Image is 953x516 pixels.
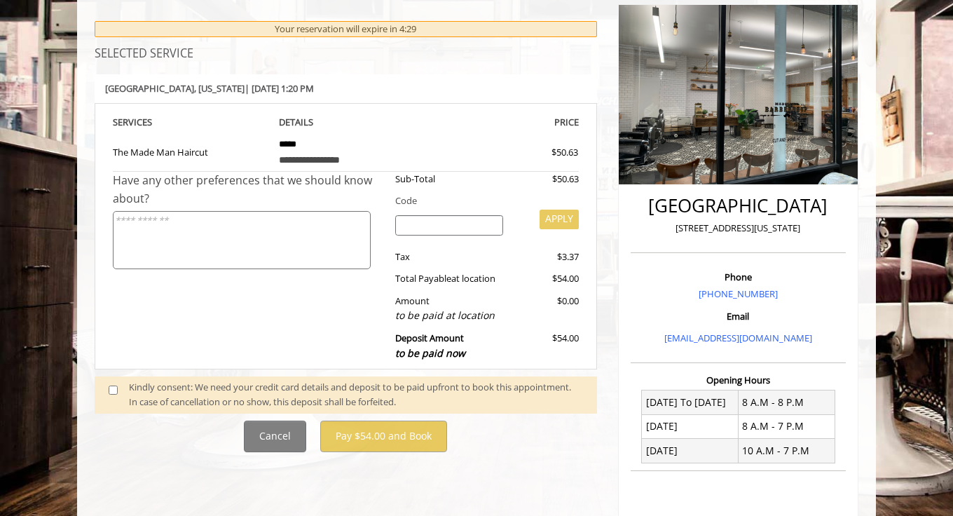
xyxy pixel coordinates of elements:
div: $0.00 [514,294,578,324]
div: $50.63 [501,145,578,160]
button: APPLY [540,210,579,229]
div: Tax [385,250,514,264]
h3: Opening Hours [631,375,846,385]
th: PRICE [423,114,579,130]
div: Have any other preferences that we should know about? [113,172,385,208]
td: [DATE] [642,439,739,463]
div: to be paid at location [395,308,504,323]
div: $54.00 [514,331,578,361]
div: $54.00 [514,271,578,286]
h2: [GEOGRAPHIC_DATA] [634,196,842,216]
th: SERVICE [113,114,268,130]
span: to be paid now [395,346,465,360]
span: at location [451,272,495,285]
td: [DATE] [642,414,739,438]
div: Sub-Total [385,172,514,186]
span: S [147,116,152,128]
p: [STREET_ADDRESS][US_STATE] [634,221,842,236]
td: 8 A.M - 8 P.M [738,391,835,414]
a: [PHONE_NUMBER] [699,287,778,300]
th: DETAILS [268,114,424,130]
div: Amount [385,294,514,324]
h3: SELECTED SERVICE [95,48,597,60]
td: 8 A.M - 7 P.M [738,414,835,438]
h3: Phone [634,272,842,282]
td: 10 A.M - 7 P.M [738,439,835,463]
span: , [US_STATE] [194,82,245,95]
div: Code [385,193,579,208]
a: [EMAIL_ADDRESS][DOMAIN_NAME] [664,332,812,344]
div: Kindly consent: We need your credit card details and deposit to be paid upfront to book this appo... [129,380,583,409]
h3: Email [634,311,842,321]
div: Total Payable [385,271,514,286]
div: Your reservation will expire in 4:29 [95,21,597,37]
td: [DATE] To [DATE] [642,391,739,414]
b: Deposit Amount [395,332,465,360]
td: The Made Man Haircut [113,130,268,172]
b: [GEOGRAPHIC_DATA] | [DATE] 1:20 PM [105,82,314,95]
button: Cancel [244,421,306,452]
div: $50.63 [514,172,578,186]
button: Pay $54.00 and Book [320,421,447,452]
div: $3.37 [514,250,578,264]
